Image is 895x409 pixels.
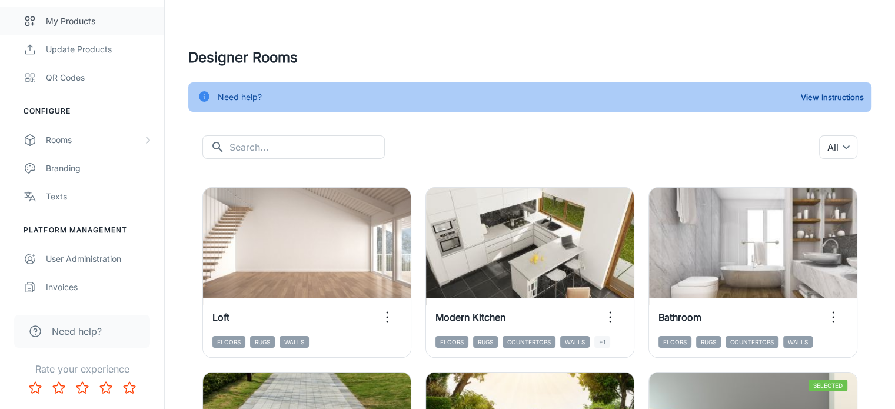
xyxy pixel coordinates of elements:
button: Rate 3 star [71,376,94,400]
h4: Designer Rooms [188,47,871,68]
div: Branding [46,162,152,175]
h6: Loft [212,310,229,324]
span: +1 [594,336,610,348]
span: Selected [809,380,847,391]
span: Walls [560,336,590,348]
button: Rate 2 star [47,376,71,400]
span: Rugs [250,336,275,348]
h6: Modern Kitchen [435,310,505,324]
button: Rate 4 star [94,376,118,400]
div: Rooms [46,134,143,147]
button: Rate 1 star [24,376,47,400]
div: All [819,135,857,159]
span: Floors [658,336,691,348]
input: Search... [229,135,385,159]
div: QR Codes [46,71,152,84]
button: Rate 5 star [118,376,141,400]
div: Texts [46,190,152,203]
div: Update Products [46,43,152,56]
div: User Administration [46,252,152,265]
span: Walls [783,336,813,348]
span: Floors [212,336,245,348]
h6: Bathroom [658,310,701,324]
span: Floors [435,336,468,348]
button: View Instructions [798,88,867,106]
div: Need help? [218,86,262,108]
span: Countertops [503,336,555,348]
span: Walls [280,336,309,348]
span: Need help? [52,324,102,338]
span: Rugs [473,336,498,348]
span: Rugs [696,336,721,348]
div: Invoices [46,281,152,294]
span: Countertops [726,336,778,348]
div: My Products [46,15,152,28]
p: Rate your experience [9,362,155,376]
